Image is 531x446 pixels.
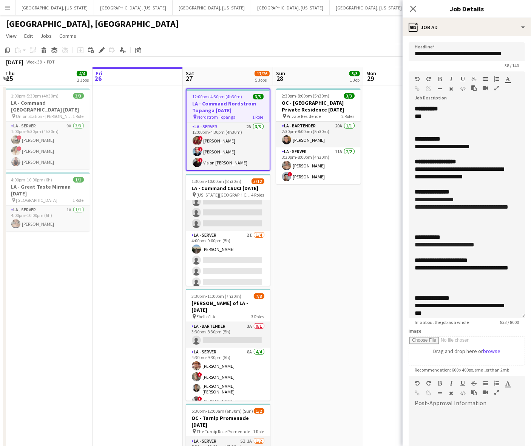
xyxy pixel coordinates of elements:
a: Jobs [37,31,55,41]
button: Insert video [483,389,488,395]
span: 4/4 [77,71,87,76]
button: Insert video [483,85,488,91]
span: 5/12 [252,178,264,184]
span: 25 [4,74,15,83]
button: Text Color [505,380,511,386]
span: Sun [276,70,285,77]
span: Edit [24,33,33,39]
div: PDT [47,59,55,65]
div: 4:00pm-10:00pm (6h)1/1LA - Great Taste Mirman [DATE] [GEOGRAPHIC_DATA]1 RoleLA - Server1A1/14:00p... [5,172,90,231]
button: [GEOGRAPHIC_DATA], [US_STATE] [94,0,173,15]
button: [GEOGRAPHIC_DATA], [US_STATE] [251,0,330,15]
button: Strikethrough [471,380,477,386]
span: ! [17,146,22,151]
span: Private Residence [287,113,321,119]
app-card-role: LA - Server1A1/14:00pm-10:00pm (6h)[PERSON_NAME] [5,206,90,231]
div: [DATE] [6,58,23,66]
app-card-role: LA - Bartender3A0/13:30pm-8:30pm (5h) [186,322,270,348]
button: [GEOGRAPHIC_DATA], [US_STATE] [330,0,408,15]
div: 2 Jobs [77,77,89,83]
h3: LA - Command [GEOGRAPHIC_DATA] [DATE] [5,99,90,113]
button: Bold [437,380,443,386]
span: Union Station - [PERSON_NAME] [16,113,73,119]
span: 28 [275,74,285,83]
span: ! [17,135,22,140]
h3: LA - Command CSUCI [DATE] [186,185,270,192]
app-job-card: 1:00pm-5:30pm (4h30m)3/3LA - Command [GEOGRAPHIC_DATA] [DATE] Union Station - [PERSON_NAME]1 Role... [5,88,90,169]
span: 1 Role [73,197,84,203]
span: 38 / 140 [499,63,525,68]
app-job-card: 2:30pm-8:00pm (5h30m)3/3OC - [GEOGRAPHIC_DATA] Private Residence [DATE] Private Residence2 RolesL... [276,88,361,184]
button: Italic [449,380,454,386]
button: Paste as plain text [471,85,477,91]
span: View [6,33,17,39]
button: HTML Code [460,390,465,396]
span: 3/3 [253,94,264,99]
div: 1 Job [350,77,360,83]
span: 3 Roles [252,314,264,319]
div: 5 Jobs [255,77,269,83]
span: 29 [365,74,376,83]
app-card-role: LA - Bartender20A1/12:30pm-8:00pm (5h30m)[PERSON_NAME] [276,122,361,147]
span: Comms [59,33,76,39]
button: Redo [426,76,431,82]
button: Strikethrough [471,76,477,82]
span: Recommendation: 600 x 400px, smaller than 2mb [409,367,515,373]
span: 12:00pm-4:30pm (4h30m) [193,94,242,99]
button: Undo [415,380,420,386]
button: Redo [426,380,431,386]
button: [GEOGRAPHIC_DATA], [US_STATE] [173,0,251,15]
span: Mon [366,70,376,77]
span: 5:30pm-12:00am (6h30m) (Sun) [192,408,253,414]
button: Ordered List [494,76,499,82]
span: 1 Role [73,113,84,119]
span: 4 Roles [252,192,264,198]
a: Comms [56,31,79,41]
button: Underline [460,76,465,82]
h3: Job Details [403,4,531,14]
span: [US_STATE][GEOGRAPHIC_DATA] [197,192,252,198]
button: Horizontal Line [437,390,443,396]
button: Horizontal Line [437,86,443,92]
app-card-role: LA - Server9A3/31:00pm-5:30pm (4h30m)![PERSON_NAME]![PERSON_NAME][PERSON_NAME] [5,122,90,169]
button: Fullscreen [494,389,499,395]
button: Text Color [505,76,511,82]
span: 3/3 [344,93,355,99]
button: Underline [460,380,465,386]
span: ! [198,396,202,401]
span: 3:30pm-11:00pm (7h30m) [192,293,242,299]
span: 27 [185,74,194,83]
h3: [PERSON_NAME] of LA - [DATE] [186,300,270,313]
span: ! [198,158,203,163]
span: Thu [5,70,15,77]
app-card-role: LA - Server8A4/44:30pm-9:30pm (5h)[PERSON_NAME]![PERSON_NAME][PERSON_NAME] [PERSON_NAME]![PERSON_... [186,348,270,409]
span: Nordstrom Topanga [198,114,236,120]
button: Bold [437,76,443,82]
span: 1:00pm-5:30pm (4h30m) [11,93,59,99]
span: 833 / 8000 [494,319,525,325]
span: [GEOGRAPHIC_DATA] [16,197,58,203]
span: Info about the job as a whole [409,319,475,325]
span: 1/2 [254,408,264,414]
div: 1:30pm-10:00pm (8h30m)5/12LA - Command CSUCI [DATE] [US_STATE][GEOGRAPHIC_DATA]4 RolesLA - Server... [186,174,270,286]
span: ! [198,136,203,141]
h3: OC - Turnip Promenade [DATE] [186,415,270,428]
span: 3/3 [73,93,84,99]
span: Fri [96,70,102,77]
span: ! [198,147,203,152]
div: Job Ad [403,18,531,36]
h1: [GEOGRAPHIC_DATA], [GEOGRAPHIC_DATA] [6,18,179,29]
h3: LA - Command Nordstrom Topanga [DATE] [187,100,270,114]
app-job-card: 12:00pm-4:30pm (4h30m)3/3LA - Command Nordstrom Topanga [DATE] Nordstrom Topanga1 RoleLA - Server... [186,88,270,171]
span: 2:30pm-8:00pm (5h30m) [282,93,330,99]
button: Paste as plain text [471,389,477,395]
span: Sat [186,70,194,77]
app-job-card: 3:30pm-11:00pm (7h30m)7/8[PERSON_NAME] of LA - [DATE] Ebell of LA3 RolesLA - Bartender3A0/13:30pm... [186,289,270,401]
button: Italic [449,76,454,82]
button: HTML Code [460,86,465,92]
span: 1/1 [73,177,84,183]
span: 26 [94,74,102,83]
span: ! [288,172,292,177]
